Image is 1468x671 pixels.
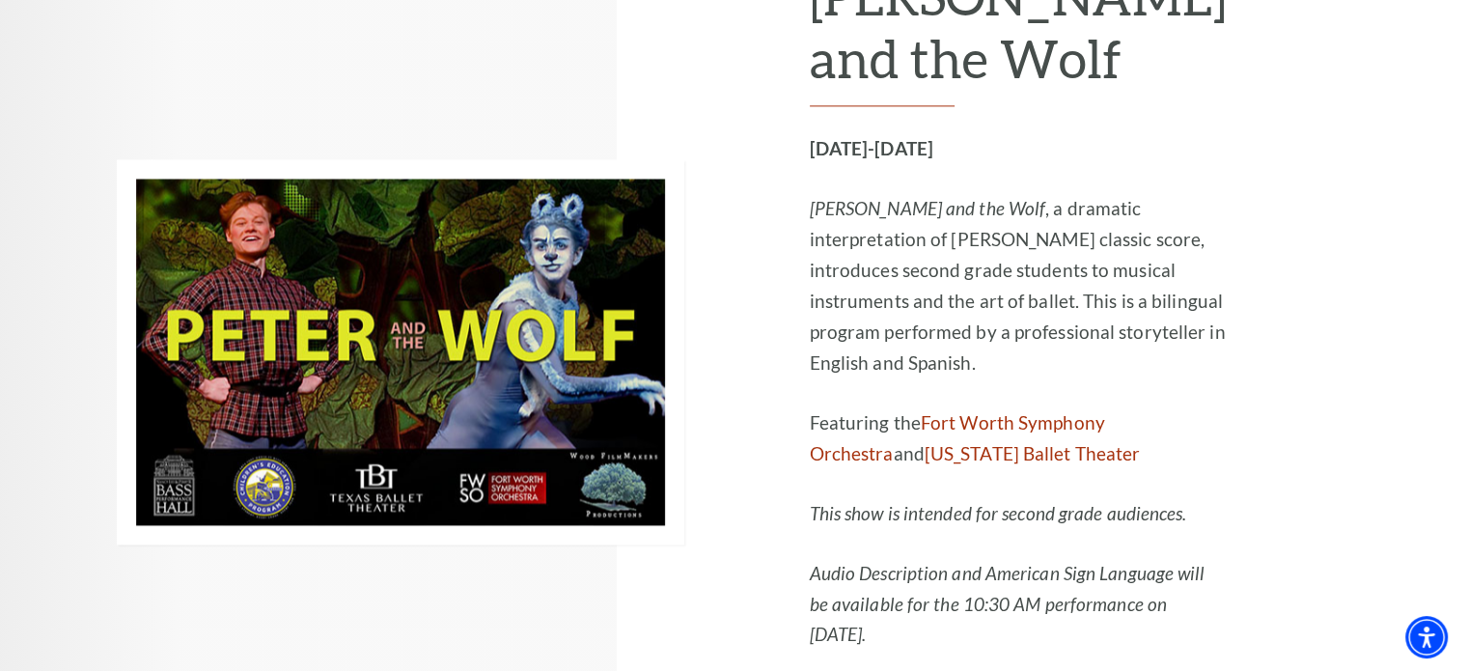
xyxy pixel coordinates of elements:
[810,407,1227,469] p: Featuring the and
[925,442,1141,464] a: [US_STATE] Ballet Theater
[117,159,684,545] img: Children's Education Program Presents
[810,137,933,159] strong: [DATE]-[DATE]
[810,502,1187,524] em: This show is intended for second grade audiences.
[810,562,1205,646] em: Audio Description and American Sign Language will be available for the 10:30 AM performance on [D...
[1405,616,1448,658] div: Accessibility Menu
[810,411,1105,464] a: Fort Worth Symphony Orchestra
[810,193,1227,378] p: , a dramatic interpretation of [PERSON_NAME] classic score, introduces second grade students to m...
[810,197,1046,219] em: [PERSON_NAME] and the Wolf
